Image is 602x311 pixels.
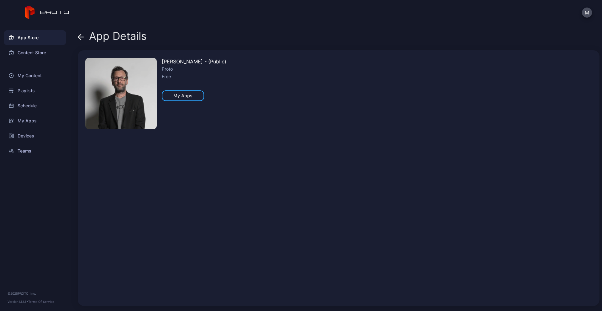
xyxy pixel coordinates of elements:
div: My Apps [173,93,193,98]
div: Free [162,73,226,80]
a: Schedule [4,98,66,113]
div: © 2025 PROTO, Inc. [8,291,62,296]
a: Playlists [4,83,66,98]
a: Devices [4,128,66,143]
div: App Details [78,30,147,45]
button: M [582,8,592,18]
a: My Apps [4,113,66,128]
span: Version 1.13.1 • [8,300,28,303]
div: [PERSON_NAME] - (Public) [162,58,226,65]
a: Terms Of Service [28,300,54,303]
div: Proto [162,65,226,73]
a: Content Store [4,45,66,60]
button: My Apps [162,90,204,101]
a: My Content [4,68,66,83]
a: Teams [4,143,66,158]
a: App Store [4,30,66,45]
